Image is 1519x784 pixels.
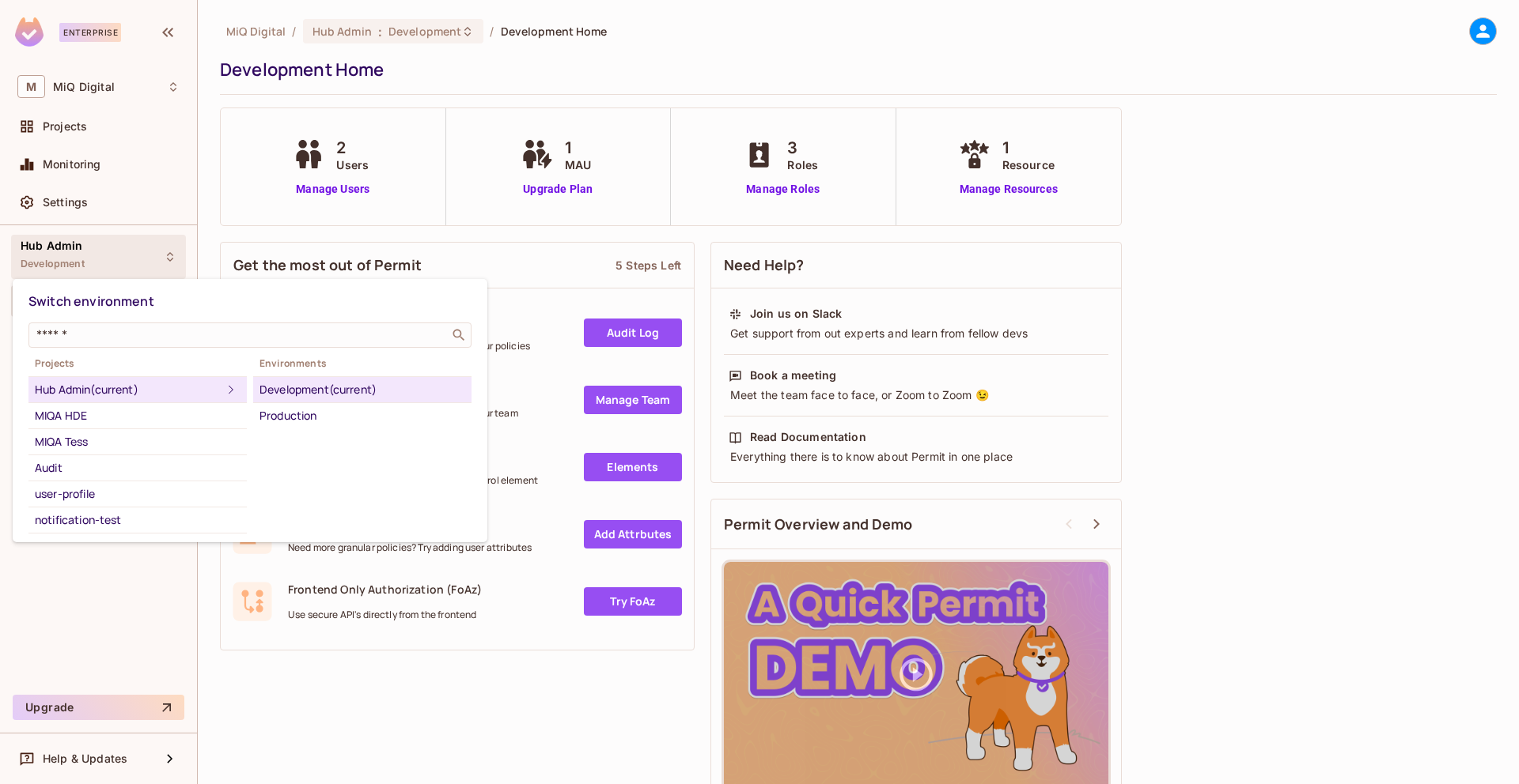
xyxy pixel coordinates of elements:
div: Development (current) [259,380,465,399]
span: Switch environment [28,292,154,310]
div: Production [259,406,465,425]
span: Environments [253,357,472,370]
div: MIQA HDE [35,406,241,425]
div: MIQA Tess [35,432,241,451]
div: Hub Admin (current) [35,380,222,399]
div: user-profile [35,484,241,503]
div: notification-test [35,511,241,530]
div: Audit [35,458,241,477]
span: Projects [28,357,247,370]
